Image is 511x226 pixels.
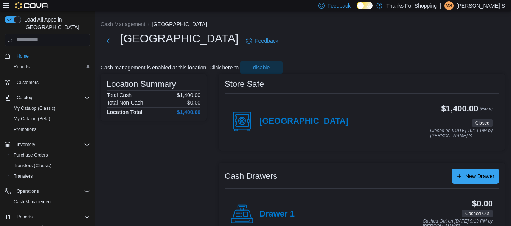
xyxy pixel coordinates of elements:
[11,161,90,170] span: Transfers (Classic)
[8,114,93,124] button: My Catalog (Beta)
[14,199,52,205] span: Cash Management
[14,126,37,132] span: Promotions
[8,103,93,114] button: My Catalog (Classic)
[152,21,207,27] button: [GEOGRAPHIC_DATA]
[225,172,277,181] h3: Cash Drawers
[446,1,452,10] span: MS
[11,114,53,123] a: My Catalog (Beta)
[14,64,30,70] span: Reports
[465,210,489,217] span: Cashed Out
[14,173,33,179] span: Transfers
[430,128,493,138] p: Closed on [DATE] 10:11 PM by [PERSON_NAME] S
[8,61,93,72] button: Reports
[2,51,93,61] button: Home
[177,92,200,98] p: $1,400.00
[11,114,90,123] span: My Catalog (Beta)
[8,150,93,160] button: Purchase Orders
[15,2,49,9] img: Cova
[11,172,90,181] span: Transfers
[472,199,493,208] h3: $0.00
[8,197,93,207] button: Cash Management
[11,197,55,206] a: Cash Management
[17,214,33,220] span: Reports
[14,152,48,158] span: Purchase Orders
[11,172,36,181] a: Transfers
[259,117,348,126] h4: [GEOGRAPHIC_DATA]
[14,187,42,196] button: Operations
[17,188,39,194] span: Operations
[441,104,478,113] h3: $1,400.00
[177,109,200,115] h4: $1,400.00
[465,172,494,180] span: New Drawer
[17,53,29,59] span: Home
[21,16,90,31] span: Load All Apps in [GEOGRAPHIC_DATA]
[14,51,90,61] span: Home
[243,33,281,48] a: Feedback
[2,92,93,103] button: Catalog
[8,171,93,181] button: Transfers
[14,116,50,122] span: My Catalog (Beta)
[357,9,357,10] span: Dark Mode
[11,197,90,206] span: Cash Management
[253,64,270,71] span: disable
[386,1,437,10] p: Thanks For Shopping
[11,104,90,113] span: My Catalog (Classic)
[101,21,145,27] button: Cash Management
[14,140,90,149] span: Inventory
[107,80,176,89] h3: Location Summary
[14,212,36,221] button: Reports
[2,186,93,197] button: Operations
[14,212,90,221] span: Reports
[107,109,143,115] h4: Location Total
[17,141,35,148] span: Inventory
[2,139,93,150] button: Inventory
[2,77,93,88] button: Customers
[14,187,90,196] span: Operations
[14,77,90,87] span: Customers
[101,33,116,48] button: Next
[120,31,238,46] h1: [GEOGRAPHIC_DATA]
[11,151,51,160] a: Purchase Orders
[17,80,39,86] span: Customers
[14,52,32,61] a: Home
[14,78,42,87] a: Customers
[14,140,38,149] button: Inventory
[328,2,351,9] span: Feedback
[101,65,239,71] p: Cash management is enabled at this location. Click here to
[11,104,59,113] a: My Catalog (Classic)
[17,95,32,101] span: Catalog
[11,62,90,71] span: Reports
[440,1,441,10] p: |
[11,62,33,71] a: Reports
[14,93,35,102] button: Catalog
[11,161,54,170] a: Transfers (Classic)
[240,61,283,74] button: disable
[452,169,499,184] button: New Drawer
[472,119,493,127] span: Closed
[8,124,93,135] button: Promotions
[457,1,505,10] p: [PERSON_NAME] S
[187,100,200,106] p: $0.00
[11,125,90,134] span: Promotions
[14,163,51,169] span: Transfers (Classic)
[255,37,278,45] span: Feedback
[259,209,295,219] h4: Drawer 1
[11,151,90,160] span: Purchase Orders
[2,212,93,222] button: Reports
[14,105,56,111] span: My Catalog (Classic)
[475,120,489,126] span: Closed
[462,210,493,217] span: Cashed Out
[8,160,93,171] button: Transfers (Classic)
[101,20,505,29] nav: An example of EuiBreadcrumbs
[107,92,132,98] h6: Total Cash
[14,93,90,102] span: Catalog
[357,2,373,9] input: Dark Mode
[11,125,40,134] a: Promotions
[225,80,264,89] h3: Store Safe
[444,1,454,10] div: Meade S
[107,100,143,106] h6: Total Non-Cash
[480,104,493,118] p: (Float)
